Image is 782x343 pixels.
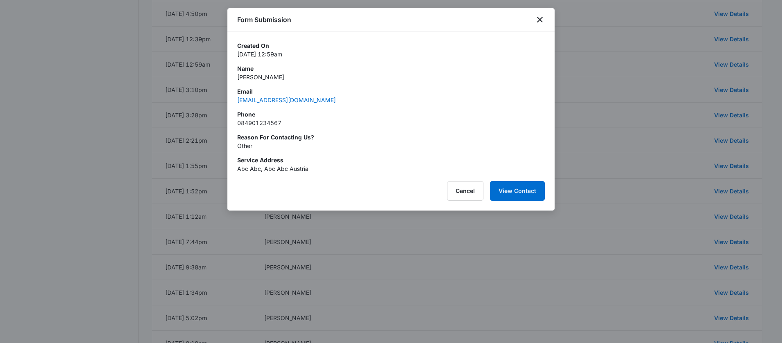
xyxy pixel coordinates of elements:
button: close [535,15,545,25]
a: [EMAIL_ADDRESS][DOMAIN_NAME] [237,96,336,103]
p: Created On [237,41,545,50]
button: View Contact [490,181,545,201]
p: Name [237,64,545,73]
p: Abc Abc, Abc Abc Austria [237,164,545,173]
p: Email [237,87,545,96]
p: [DATE] 12:59am [237,50,545,58]
p: Other [237,141,545,150]
button: Cancel [447,181,483,201]
p: 084901234567 [237,119,545,127]
p: Service Address [237,156,545,164]
p: [PERSON_NAME] [237,73,545,81]
h1: Form Submission [237,15,291,25]
p: Phone [237,110,545,119]
p: Reason For Contacting Us? [237,133,545,141]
